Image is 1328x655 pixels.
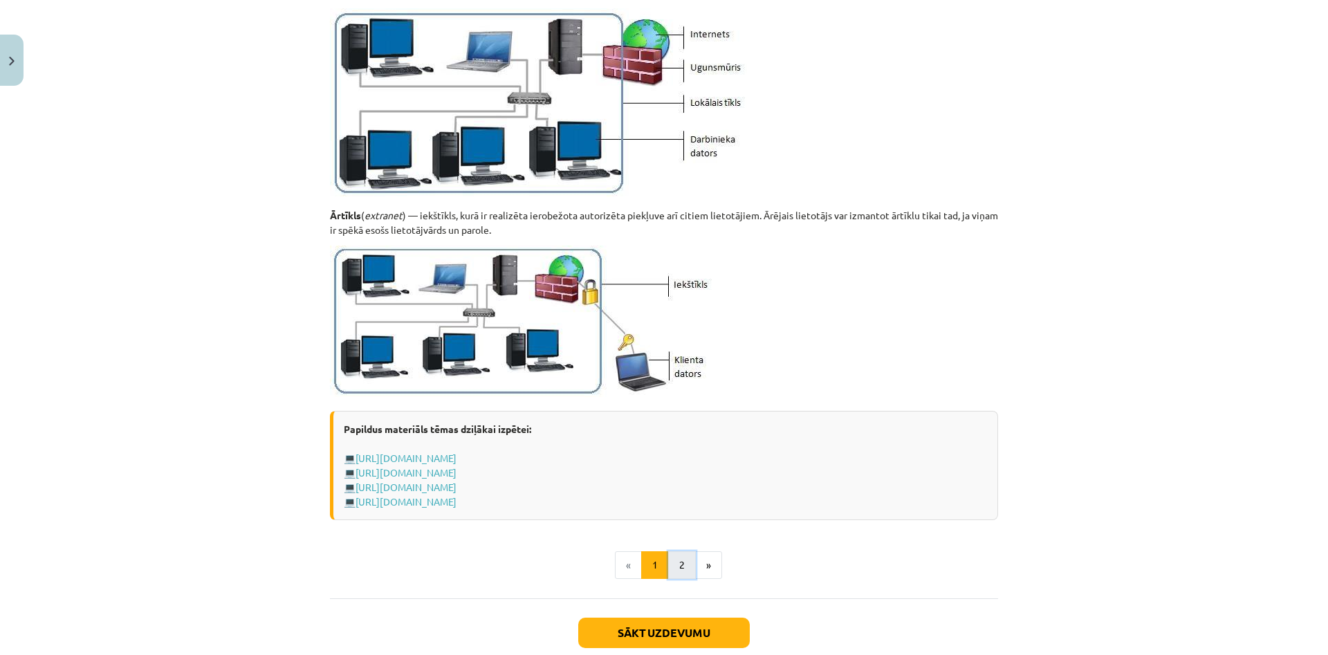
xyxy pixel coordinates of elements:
[356,452,456,464] a: [URL][DOMAIN_NAME]
[356,481,456,493] a: [URL][DOMAIN_NAME]
[330,209,361,221] strong: Ārtīkls
[668,551,696,579] button: 2
[365,209,403,221] em: extranet
[330,208,998,237] p: ( ) — iekštīkls, kurā ir realizēta ierobežota autorizēta piekļuve arī citiem lietotājiem. Ārējais...
[695,551,722,579] button: »
[641,551,669,579] button: 1
[356,495,456,508] a: [URL][DOMAIN_NAME]
[9,57,15,66] img: icon-close-lesson-0947bae3869378f0d4975bcd49f059093ad1ed9edebbc8119c70593378902aed.svg
[344,423,531,435] strong: Papildus materiāls tēmas dziļākai izpētei:
[330,411,998,520] div: 💻 💻 💻 💻
[330,551,998,579] nav: Page navigation example
[578,618,750,648] button: Sākt uzdevumu
[356,466,456,479] a: [URL][DOMAIN_NAME]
